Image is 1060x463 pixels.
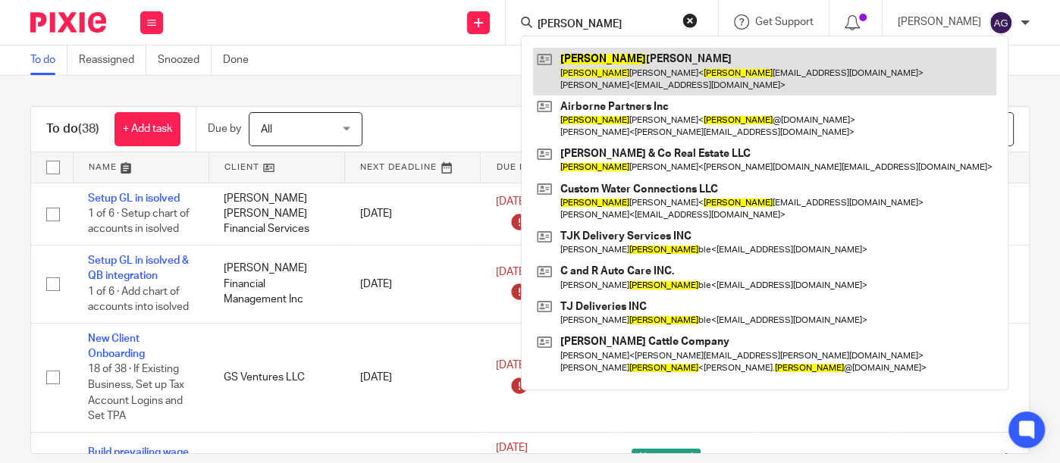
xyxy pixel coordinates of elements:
[496,360,528,371] span: [DATE]
[209,183,344,245] td: [PERSON_NAME] [PERSON_NAME] Financial Services
[88,286,189,313] span: 1 of 6 · Add chart of accounts into isolved
[79,45,146,75] a: Reassigned
[208,121,241,136] p: Due by
[496,267,528,277] span: [DATE]
[88,255,189,281] a: Setup GL in isolved & QB integration
[88,333,145,359] a: New Client Onboarding
[30,45,67,75] a: To do
[989,11,1013,35] img: svg%3E
[755,17,814,27] span: Get Support
[78,123,99,135] span: (38)
[898,14,981,30] p: [PERSON_NAME]
[536,18,673,32] input: Search
[496,196,528,207] span: [DATE]
[496,443,528,453] span: [DATE]
[209,323,344,432] td: GS Ventures LLC
[88,208,190,235] span: 1 of 6 · Setup chart of accounts in isolved
[223,45,260,75] a: Done
[88,364,184,422] span: 18 of 38 · If Existing Business, Set up Tax Account Logins and Set TPA
[261,124,272,135] span: All
[158,45,212,75] a: Snoozed
[88,193,180,204] a: Setup GL in isolved
[114,112,180,146] a: + Add task
[46,121,99,137] h1: To do
[345,323,481,432] td: [DATE]
[209,245,344,323] td: [PERSON_NAME] Financial Management Inc
[682,13,698,28] button: Clear
[345,183,481,245] td: [DATE]
[30,12,106,33] img: Pixie
[345,245,481,323] td: [DATE]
